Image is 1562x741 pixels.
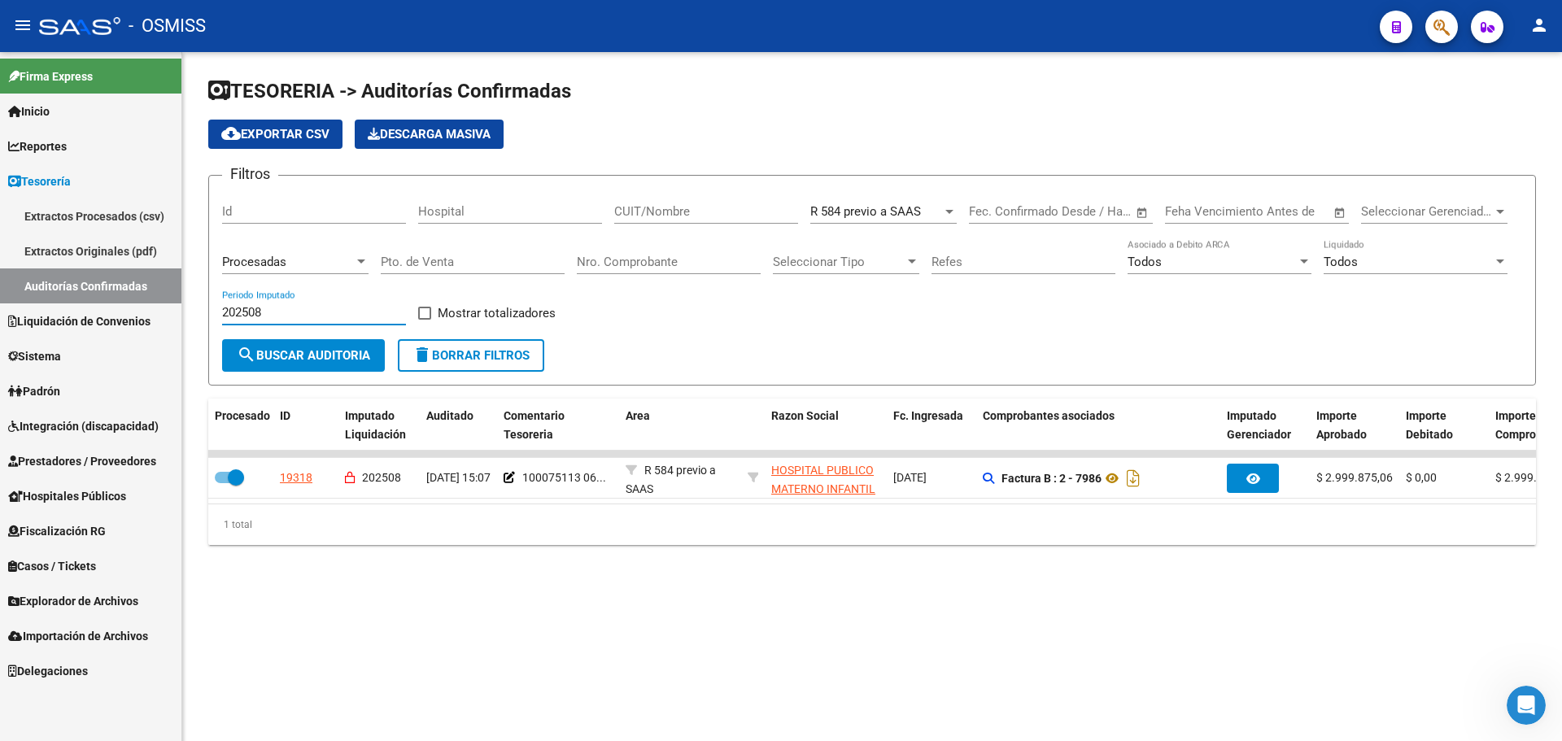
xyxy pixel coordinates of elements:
span: - OSMISS [129,8,206,44]
span: Mostrar totalizadores [438,303,556,323]
span: Descarga Masiva [368,127,491,142]
button: Exportar CSV [208,120,343,149]
span: R 584 previo a SAAS [810,204,921,219]
span: $ 0,00 [1406,471,1437,484]
mat-icon: delete [412,345,432,364]
span: Procesadas [222,255,286,269]
span: Prestadores / Proveedores [8,452,156,470]
datatable-header-cell: Fc. Ingresada [887,399,976,452]
datatable-header-cell: Area [619,399,741,452]
mat-icon: search [237,345,256,364]
datatable-header-cell: Comentario Tesoreria [497,399,619,452]
span: 202508 [362,471,401,484]
span: Imputado Liquidación [345,409,406,441]
mat-icon: cloud_download [221,124,241,143]
span: Firma Express [8,68,93,85]
span: Razon Social [771,409,839,422]
span: Todos [1128,255,1162,269]
span: Delegaciones [8,662,88,680]
span: ID [280,409,290,422]
span: Inicio [8,102,50,120]
span: Tesorería [8,172,71,190]
datatable-header-cell: Importe Aprobado [1310,399,1399,452]
span: Auditado [426,409,473,422]
span: Seleccionar Tipo [773,255,905,269]
div: - 30711560099 [771,461,880,495]
span: Importe Aprobado [1316,409,1367,441]
datatable-header-cell: Procesado [208,399,273,452]
button: Borrar Filtros [398,339,544,372]
datatable-header-cell: Razon Social [765,399,887,452]
span: Imputado Gerenciador [1227,409,1291,441]
span: Liquidación de Convenios [8,312,151,330]
datatable-header-cell: Imputado Liquidación [338,399,420,452]
span: TESORERIA -> Auditorías Confirmadas [208,80,571,102]
iframe: Intercom live chat [1507,686,1546,725]
datatable-header-cell: Importe Debitado [1399,399,1489,452]
span: Comprobantes asociados [983,409,1115,422]
span: Todos [1324,255,1358,269]
mat-icon: menu [13,15,33,35]
span: Seleccionar Gerenciador [1361,204,1493,219]
span: Integración (discapacidad) [8,417,159,435]
span: Reportes [8,137,67,155]
span: Borrar Filtros [412,348,530,363]
span: R 584 previo a SAAS [626,464,716,495]
h3: Filtros [222,163,278,185]
span: Sistema [8,347,61,365]
datatable-header-cell: Imputado Gerenciador [1220,399,1310,452]
datatable-header-cell: Auditado [420,399,497,452]
i: Descargar documento [1123,465,1144,491]
span: Fc. Ingresada [893,409,963,422]
span: Buscar Auditoria [237,348,370,363]
button: Open calendar [1133,203,1152,222]
app-download-masive: Descarga masiva de comprobantes (adjuntos) [355,120,504,149]
span: Comentario Tesoreria [504,409,565,441]
span: Hospitales Públicos [8,487,126,505]
span: [DATE] 15:07 [426,471,491,484]
span: Explorador de Archivos [8,592,138,610]
mat-icon: person [1529,15,1549,35]
span: Exportar CSV [221,127,329,142]
datatable-header-cell: ID [273,399,338,452]
span: Casos / Tickets [8,557,96,575]
span: Area [626,409,650,422]
span: Procesado [215,409,270,422]
button: Buscar Auditoria [222,339,385,372]
span: Importación de Archivos [8,627,148,645]
datatable-header-cell: Comprobantes asociados [976,399,1220,452]
span: Fiscalización RG [8,522,106,540]
button: Open calendar [1331,203,1350,222]
span: [DATE] [893,471,927,484]
span: 100075113 06... [522,471,606,484]
div: 19318 [280,469,312,487]
div: 1 total [208,504,1536,545]
input: Fecha fin [1049,204,1128,219]
input: Fecha inicio [969,204,1035,219]
strong: Factura B : 2 - 7986 [1001,472,1102,485]
span: $ 2.999.875,06 [1316,471,1393,484]
button: Descarga Masiva [355,120,504,149]
span: HOSPITAL PUBLICO MATERNO INFANTIL SOCIEDAD DEL ESTADO [771,464,875,532]
span: Padrón [8,382,60,400]
span: Importe Debitado [1406,409,1453,441]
